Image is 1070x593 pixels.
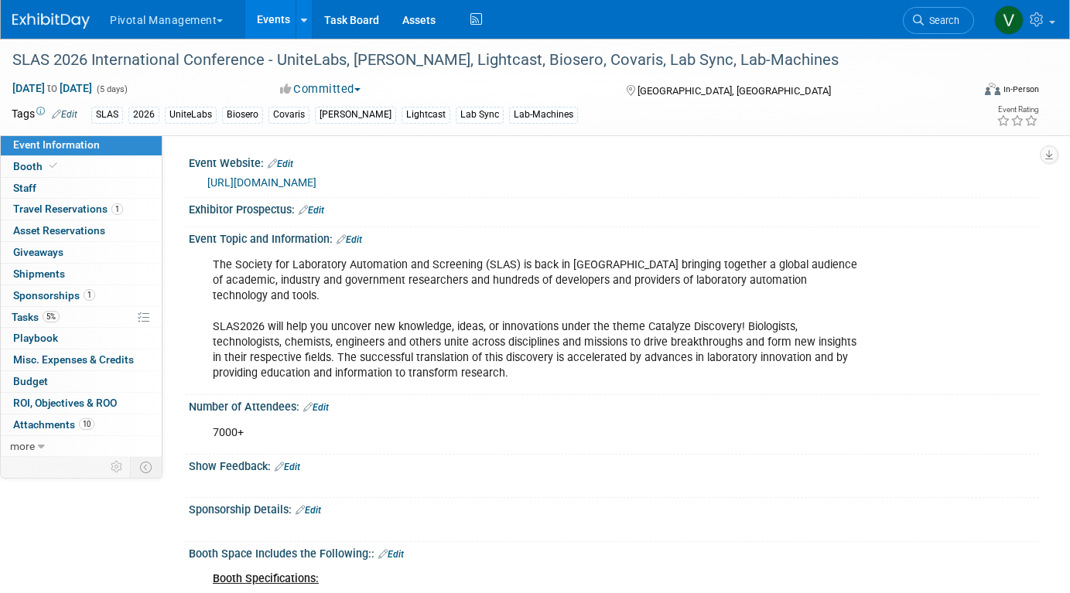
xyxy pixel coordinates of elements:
span: (5 days) [95,84,128,94]
a: Edit [296,505,321,516]
a: Staff [1,178,162,199]
span: 1 [111,203,123,215]
a: ROI, Objectives & ROO [1,393,162,414]
a: Edit [268,158,293,169]
img: ExhibitDay [12,13,90,29]
a: Giveaways [1,242,162,263]
div: In-Person [1003,83,1039,95]
a: Search [903,7,974,34]
a: Travel Reservations1 [1,199,162,220]
u: Booth Specifications: [213,572,319,585]
span: Playbook [13,332,58,344]
span: more [10,440,35,452]
img: Valerie Weld [994,5,1024,35]
a: [URL][DOMAIN_NAME] [207,176,316,189]
span: [GEOGRAPHIC_DATA], [GEOGRAPHIC_DATA] [638,85,831,97]
div: Event Topic and Information: [189,227,1039,247]
div: Event Website: [189,152,1039,172]
span: 5% [43,311,60,322]
span: Asset Reservations [13,224,105,237]
a: Edit [337,234,362,245]
div: Biosero [222,107,263,123]
a: more [1,436,162,457]
span: Misc. Expenses & Credits [13,353,134,366]
span: Sponsorships [13,289,95,302]
a: Playbook [1,328,162,349]
div: SLAS 2026 International Conference - UniteLabs, [PERSON_NAME], Lightcast, Biosero, Covaris, Lab S... [7,46,952,74]
span: ROI, Objectives & ROO [13,397,117,409]
div: Lab-Machines [509,107,578,123]
div: UniteLabs [165,107,217,123]
div: Event Rating [997,106,1038,114]
td: Tags [12,106,77,124]
a: Sponsorships1 [1,285,162,306]
a: Misc. Expenses & Credits [1,349,162,370]
span: to [45,82,60,94]
div: Sponsorship Details: [189,498,1039,518]
span: Tasks [12,311,60,323]
span: Budget [13,375,48,387]
div: Exhibitor Prospectus: [189,198,1039,218]
div: Number of Attendees: [189,395,1039,415]
a: Attachments10 [1,414,162,435]
div: Covaris [268,107,309,123]
span: Booth [13,160,60,172]
span: 10 [79,418,94,430]
a: Asset Reservations [1,220,162,241]
div: Lightcast [402,107,450,123]
a: Edit [303,402,329,413]
a: Event Information [1,135,162,155]
div: [PERSON_NAME] [315,107,396,123]
td: Toggle Event Tabs [131,457,162,477]
img: Format-Inperson.png [985,83,1000,95]
div: Show Feedback: [189,455,1039,475]
a: Tasks5% [1,307,162,328]
div: The Society for Laboratory Automation and Screening (SLAS) is back in [GEOGRAPHIC_DATA] bringing ... [202,250,873,390]
div: 2026 [128,107,159,123]
div: Lab Sync [456,107,504,123]
span: Search [924,15,959,26]
span: 1 [84,289,95,301]
span: Event Information [13,138,100,151]
span: Giveaways [13,246,63,258]
button: Committed [275,81,367,97]
i: Booth reservation complete [50,162,57,170]
a: Edit [299,205,324,216]
td: Personalize Event Tab Strip [104,457,131,477]
div: 7000+ [202,417,873,448]
span: Travel Reservations [13,203,123,215]
a: Shipments [1,264,162,285]
a: Edit [378,549,404,560]
a: Booth [1,156,162,177]
div: Event Format [887,80,1039,104]
div: SLAS [91,107,123,123]
a: Edit [275,462,300,472]
span: [DATE] [DATE] [12,81,93,95]
a: Budget [1,371,162,392]
span: Attachments [13,418,94,431]
div: Booth Space Includes the Following:: [189,542,1039,562]
a: Edit [52,109,77,120]
span: Staff [13,182,36,194]
span: Shipments [13,268,65,280]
